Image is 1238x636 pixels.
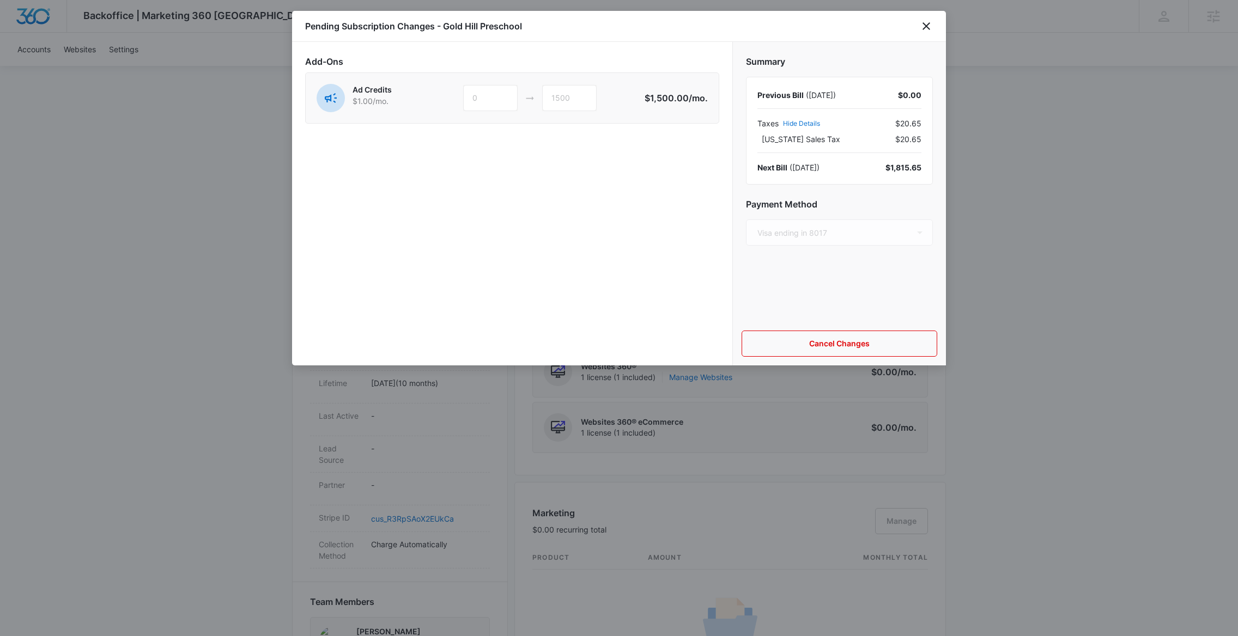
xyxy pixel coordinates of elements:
[305,55,719,68] h2: Add-Ons
[689,93,708,103] span: /mo.
[645,91,708,105] p: $1,500.00
[757,118,779,129] span: Taxes
[742,331,937,357] button: Cancel Changes
[305,20,522,33] h1: Pending Subscription Changes - Gold Hill Preschool
[746,198,933,211] h2: Payment Method
[757,89,836,101] div: ( [DATE] )
[757,90,804,100] span: Previous Bill
[895,118,921,129] span: $20.65
[353,95,392,107] p: $1.00 /mo.
[757,163,787,172] span: Next Bill
[920,20,933,33] button: close
[353,84,392,95] p: Ad Credits
[746,55,933,68] h2: Summary
[762,133,840,145] span: [US_STATE] Sales Tax
[757,162,820,173] div: ( [DATE] )
[895,133,921,145] span: $20.65
[885,162,921,173] div: $1,815.65
[898,89,921,101] div: $0.00
[783,120,820,127] button: Hide Details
